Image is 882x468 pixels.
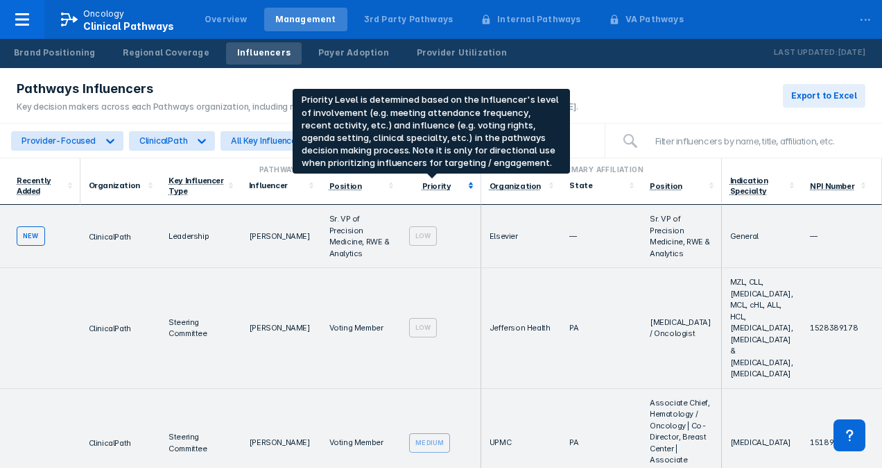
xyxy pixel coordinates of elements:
[112,42,220,65] a: Regional Coverage
[89,437,131,447] a: ClinicalPath
[89,324,131,333] span: ClinicalPath
[3,42,106,65] a: Brand Positioning
[318,47,389,59] div: Payer Adoption
[160,268,241,389] td: Steering Committee
[139,135,188,146] div: ClinicalPath
[838,46,865,60] p: [DATE]
[409,433,450,453] div: Medium
[409,226,437,246] div: Low
[89,231,131,241] a: ClinicalPath
[17,226,45,246] div: new
[551,135,576,147] span: 212
[561,205,641,268] td: —
[490,181,541,191] div: Organization
[89,438,131,448] span: ClinicalPath
[249,181,304,190] div: Influencer
[275,13,336,26] div: Management
[481,268,562,389] td: Jefferson Health
[231,135,326,146] div: All Key Influencer Types
[495,135,551,147] div: # Influencers:
[83,8,125,20] p: Oncology
[851,2,879,31] div: ...
[14,47,95,59] div: Brand Positioning
[497,13,580,26] div: Internal Pathways
[123,47,209,59] div: Regional Coverage
[83,20,174,32] span: Clinical Pathways
[722,205,802,268] td: General
[364,13,453,26] div: 3rd Party Pathways
[722,268,802,389] td: MZL, CLL, [MEDICAL_DATA], MCL, cHL, ALL, HCL, [MEDICAL_DATA], [MEDICAL_DATA] & [MEDICAL_DATA], [M...
[647,127,865,155] input: Filter influencers by name, title, affiliation, etc.
[160,205,241,268] td: Leadership
[226,42,302,65] a: Influencers
[641,268,722,389] td: [MEDICAL_DATA] / Oncologist
[205,13,248,26] div: Overview
[321,205,401,268] td: Sr. VP of Precision Medicine, RWE & Analytics
[783,84,865,108] button: Export to Excel
[370,135,427,146] div: All Indications
[89,323,131,333] a: ClinicalPath
[641,205,722,268] td: Sr. VP of Precision Medicine, RWE & Analytics
[625,13,684,26] div: VA Pathways
[321,268,401,389] td: Voting Member
[487,164,716,175] div: Primary Affiliation
[264,8,347,31] a: Management
[561,268,641,389] td: PA
[17,81,153,97] span: Pathways Influencers
[802,205,882,268] td: —
[329,181,362,191] div: Position
[307,42,400,65] a: Payer Adoption
[774,46,838,60] p: Last Updated:
[417,47,507,59] div: Provider Utilization
[409,318,437,337] div: Low
[569,181,625,190] div: State
[241,268,321,389] td: [PERSON_NAME]
[241,205,321,268] td: [PERSON_NAME]
[422,181,451,191] div: Priority
[406,42,518,65] a: Provider Utilization
[810,181,854,191] div: NPI Number
[353,8,465,31] a: 3rd Party Pathways
[21,135,96,146] div: Provider-Focused
[237,47,291,59] div: Influencers
[17,101,578,113] div: Key decision makers across each Pathways organization, including roles, indication specialties, &...
[730,176,768,196] div: Indication Specialty
[193,8,259,31] a: Overview
[17,176,51,196] div: Recently Added
[89,181,144,190] div: Organization
[481,205,562,268] td: Elsevier
[168,176,223,196] div: Key Influencer Type
[833,419,865,451] div: Contact Support
[802,268,882,389] td: 1528389178
[86,164,475,175] div: Pathways
[650,181,682,191] div: Position
[791,90,857,102] span: Export to Excel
